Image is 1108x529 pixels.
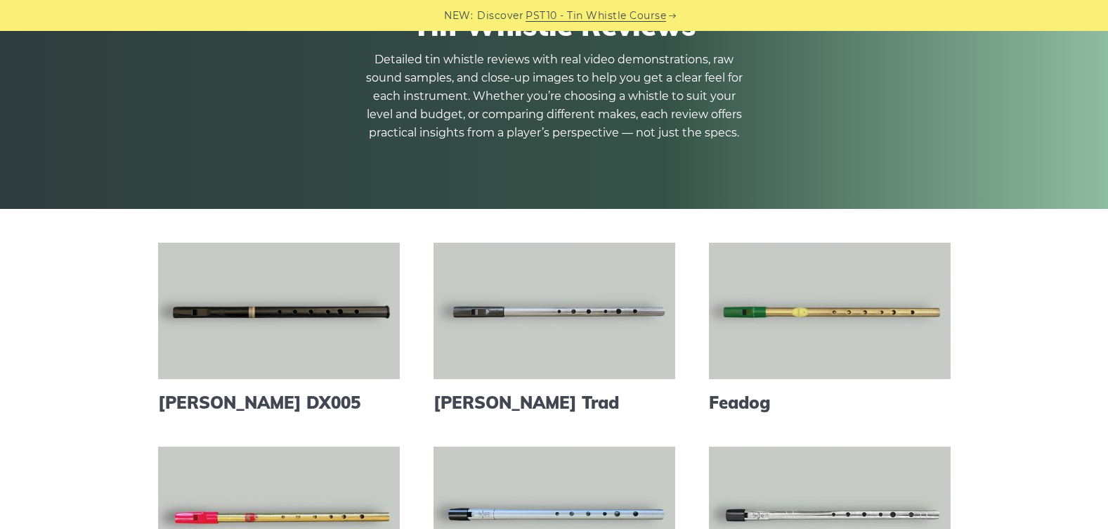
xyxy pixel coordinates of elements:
[158,393,400,413] a: [PERSON_NAME] DX005
[709,393,951,413] a: Feadog
[444,8,473,24] span: NEW:
[477,8,523,24] span: Discover
[365,51,744,142] p: Detailed tin whistle reviews with real video demonstrations, raw sound samples, and close-up imag...
[526,8,666,24] a: PST10 - Tin Whistle Course
[434,393,675,413] a: [PERSON_NAME] Trad
[158,8,951,42] h1: Tin Whistle Reviews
